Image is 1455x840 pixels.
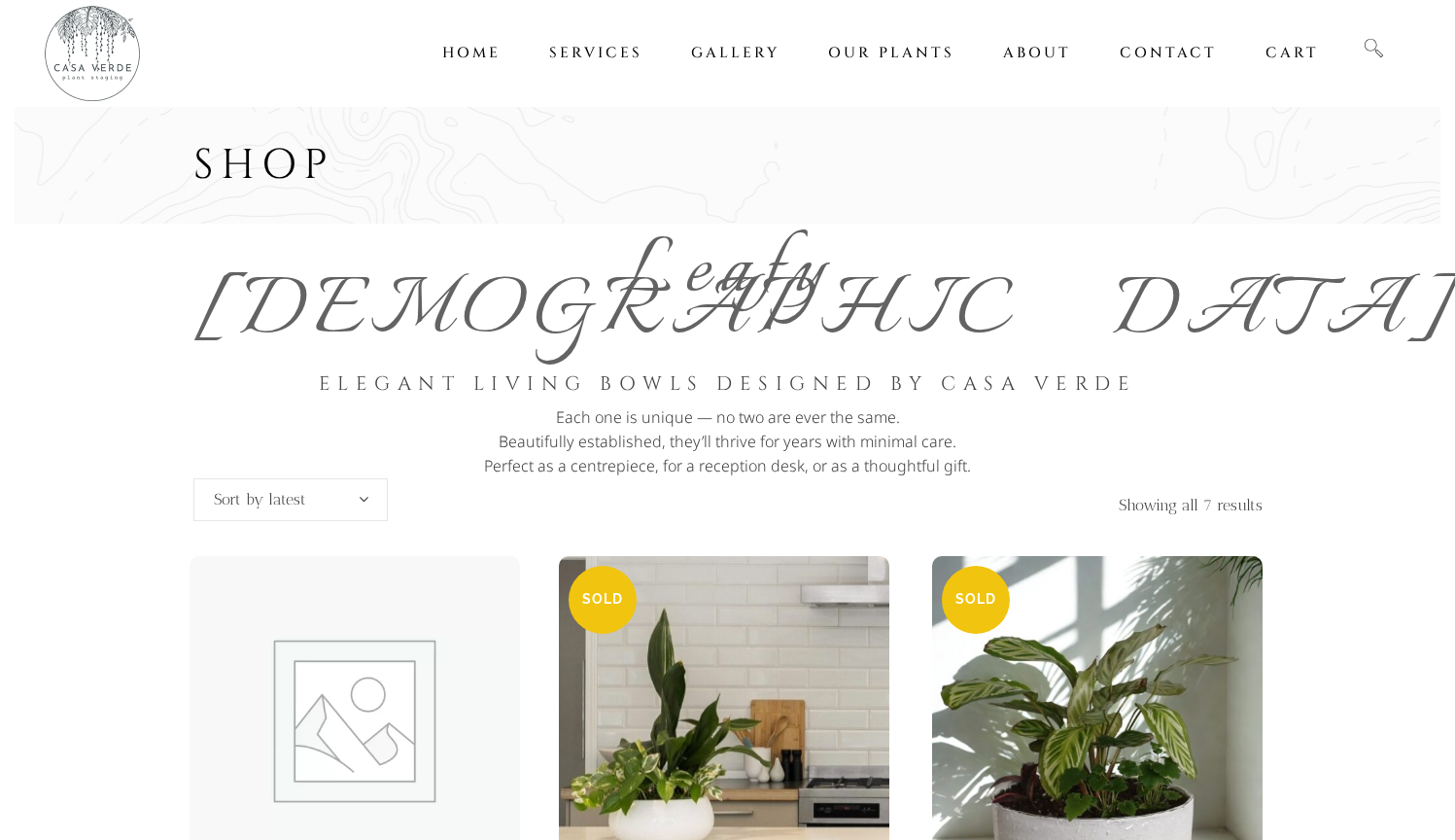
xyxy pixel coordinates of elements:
[942,581,1010,649] span: Out of stock
[1120,43,1217,63] span: Contact
[691,43,779,63] span: Gallery
[193,478,388,521] span: Sort by latest
[549,43,642,63] span: Services
[193,253,1263,334] h4: Leafy [DEMOGRAPHIC_DATA]
[1003,43,1071,63] span: About
[193,137,335,193] span: Shop
[193,362,1263,405] h2: Elegant living bowls designed by Casa Verde
[728,478,1263,537] p: Showing all 7 results
[442,43,501,63] span: Home
[1265,43,1319,63] span: Cart
[828,43,954,63] span: Our Plants
[194,479,387,520] span: Sort by latest
[193,405,1263,478] p: Each one is unique — no two are ever the same. Beautifully established, they’ll thrive for years ...
[569,581,637,649] span: Out of stock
